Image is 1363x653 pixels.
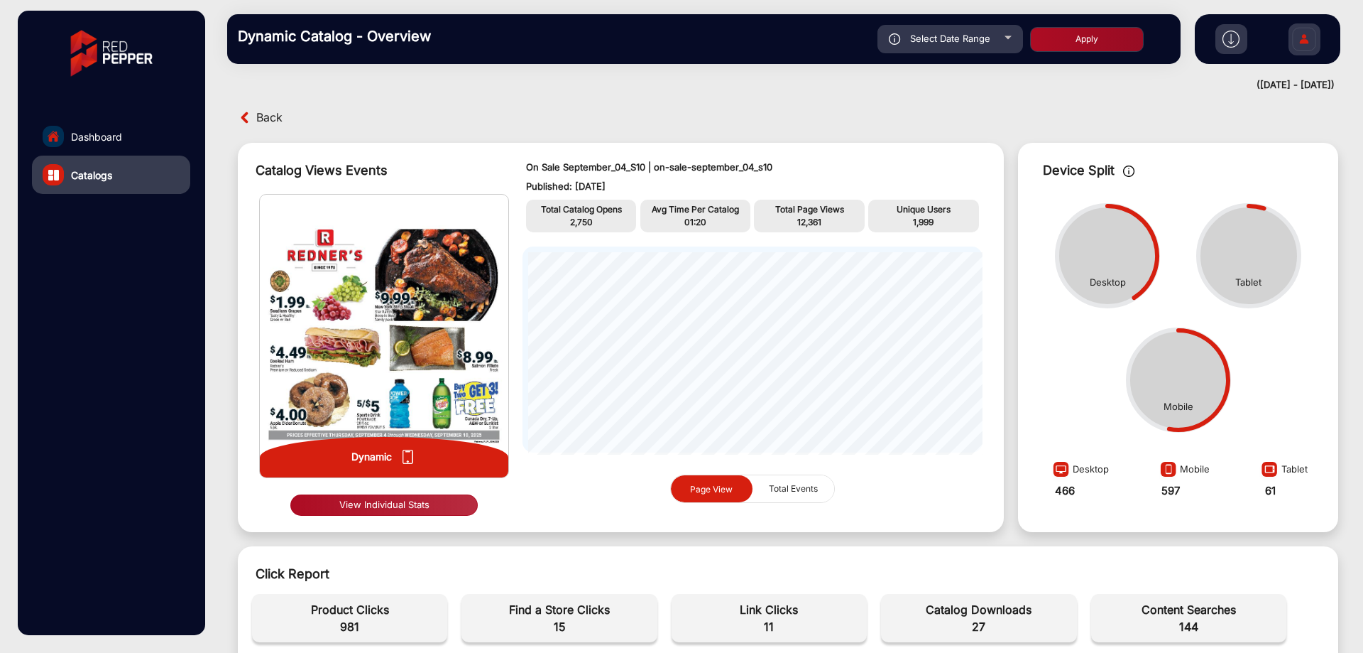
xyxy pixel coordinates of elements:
[1257,457,1308,483] div: Tablet
[671,475,752,503] button: Page View
[797,217,821,227] span: 12,361
[1164,400,1193,414] div: Mobile
[752,475,834,502] button: Total Events
[60,18,163,89] img: vmg-logo
[684,217,706,227] span: 01:20
[1161,484,1180,497] strong: 597
[403,450,413,465] img: icon
[256,564,1320,583] div: Click Report
[1257,460,1281,483] img: image
[1289,16,1319,66] img: Sign%20Up.svg
[48,170,59,180] img: catalog
[238,28,437,45] h3: Dynamic Catalog - Overview
[71,129,122,144] span: Dashboard
[1156,460,1180,483] img: image
[238,110,253,125] img: back arrow
[679,618,860,635] span: 11
[888,601,1069,618] span: Catalog Downloads
[910,33,990,44] span: Select Date Range
[1265,484,1276,497] strong: 61
[1049,457,1109,483] div: Desktop
[757,203,861,216] p: Total Page Views
[259,601,440,618] span: Product Clicks
[260,195,508,477] img: img
[570,217,593,227] span: 2,750
[1123,166,1135,177] img: icon
[872,203,975,216] p: Unique Users
[1090,276,1126,290] div: Desktop
[71,168,112,183] span: Catalogs
[670,475,835,504] mat-button-toggle-group: graph selection
[1235,276,1261,290] div: Tablet
[256,161,498,180] div: Catalog Views Events
[290,495,478,516] button: View Individual Stats
[526,180,979,194] p: Published: [DATE]
[530,203,633,216] p: Total Catalog Opens
[259,618,440,635] span: 981
[690,483,733,494] span: Page View
[213,78,1335,92] div: ([DATE] - [DATE])
[644,203,748,216] p: Avg Time Per Catalog
[1043,163,1115,178] span: Device Split
[1030,27,1144,52] button: Apply
[32,117,190,156] a: Dashboard
[679,601,860,618] span: Link Clicks
[760,475,826,502] span: Total Events
[1222,31,1239,48] img: h2download.svg
[889,33,901,45] img: icon
[1098,618,1279,635] span: 144
[1055,484,1075,497] strong: 466
[526,161,979,175] p: On Sale September_04_S10 | on-sale-september_04_s10
[256,107,283,129] span: Back
[469,618,650,635] span: 15
[1156,457,1210,483] div: Mobile
[1049,460,1073,483] img: image
[351,450,392,463] strong: Dynamic
[469,601,650,618] span: Find a Store Clicks
[47,130,60,143] img: home
[32,156,190,194] a: Catalogs
[913,217,934,227] span: 1,999
[888,618,1069,635] span: 27
[1098,601,1279,618] span: Content Searches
